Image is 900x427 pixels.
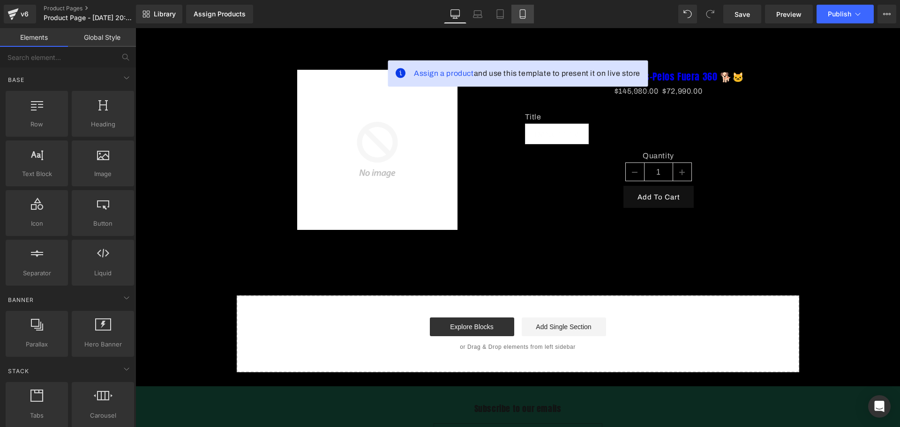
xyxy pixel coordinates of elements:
[527,57,567,70] span: $72,990.00
[136,5,182,23] a: New Library
[828,10,851,18] span: Publish
[31,375,734,386] h2: Subscribe to our emails
[399,96,444,116] span: Default Title
[678,5,697,23] button: Undo
[299,396,466,417] input: Correo electrónico
[162,42,322,202] img: MascotaClean Plus-Pelos Fuera 360 🐕🐱
[390,123,657,134] label: Quantity
[7,367,30,375] span: Stack
[44,14,134,22] span: Product Page - [DATE] 20:18:21
[437,43,609,54] a: MascotaClean Plus-Pelos Fuera 360 🐕🐱
[8,268,65,278] span: Separator
[765,5,813,23] a: Preview
[8,119,65,129] span: Row
[75,411,131,420] span: Carousel
[877,5,896,23] button: More
[8,339,65,349] span: Parallax
[390,84,657,96] label: Title
[8,411,65,420] span: Tabs
[4,5,36,23] a: v6
[735,9,750,19] span: Save
[489,5,511,23] a: Tablet
[466,5,489,23] a: Laptop
[75,219,131,228] span: Button
[75,119,131,129] span: Heading
[19,8,30,20] div: v6
[7,295,35,304] span: Banner
[868,395,891,418] div: Open Intercom Messenger
[75,169,131,179] span: Image
[194,10,246,18] div: Assign Products
[75,339,131,349] span: Hero Banner
[701,5,720,23] button: Redo
[386,289,471,308] a: Add Single Section
[511,5,534,23] a: Mobile
[278,41,338,49] span: Assign a product
[8,219,65,228] span: Icon
[68,28,136,47] a: Global Style
[44,5,151,12] a: Product Pages
[446,395,466,417] button: Suscribirse
[776,9,802,19] span: Preview
[75,268,131,278] span: Liquid
[488,158,558,180] button: Add To Cart
[444,5,466,23] a: Desktop
[278,40,505,51] span: and use this template to present it on live store
[817,5,874,23] button: Publish
[116,316,649,322] p: or Drag & Drop elements from left sidebar
[479,59,523,67] span: $145,980.00
[294,289,379,308] a: Explore Blocks
[154,10,176,18] span: Library
[7,75,25,84] span: Base
[8,169,65,179] span: Text Block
